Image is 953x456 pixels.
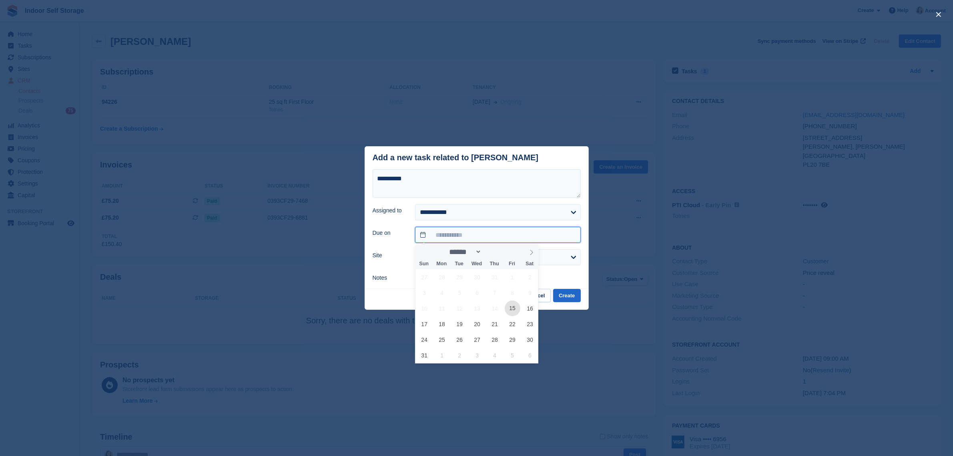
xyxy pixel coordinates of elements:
span: August 25, 2025 [434,332,450,347]
span: August 15, 2025 [505,301,520,316]
span: Fri [503,261,521,266]
input: Year [482,248,507,256]
span: August 17, 2025 [417,316,432,332]
span: August 22, 2025 [505,316,520,332]
span: August 18, 2025 [434,316,450,332]
span: September 4, 2025 [487,347,503,363]
span: August 21, 2025 [487,316,503,332]
span: August 8, 2025 [505,285,520,301]
span: August 3, 2025 [417,285,432,301]
span: August 28, 2025 [487,332,503,347]
span: August 23, 2025 [522,316,538,332]
span: August 2, 2025 [522,269,538,285]
label: Due on [373,229,406,237]
div: Add a new task related to [PERSON_NAME] [373,153,539,162]
span: Wed [468,261,486,266]
span: August 24, 2025 [417,332,432,347]
span: Sun [415,261,433,266]
span: September 6, 2025 [522,347,538,363]
span: August 10, 2025 [417,301,432,316]
span: August 16, 2025 [522,301,538,316]
span: July 30, 2025 [469,269,485,285]
span: September 1, 2025 [434,347,450,363]
span: August 9, 2025 [522,285,538,301]
span: Mon [433,261,450,266]
span: Thu [486,261,503,266]
span: August 30, 2025 [522,332,538,347]
span: August 7, 2025 [487,285,503,301]
button: Create [553,289,580,302]
span: July 28, 2025 [434,269,450,285]
select: Month [447,248,482,256]
span: August 13, 2025 [469,301,485,316]
label: Assigned to [373,206,406,215]
label: Notes [373,274,406,282]
label: Site [373,251,406,260]
button: close [932,8,945,21]
span: July 31, 2025 [487,269,503,285]
span: July 27, 2025 [417,269,432,285]
span: August 5, 2025 [452,285,467,301]
span: Tue [450,261,468,266]
span: September 2, 2025 [452,347,467,363]
span: August 12, 2025 [452,301,467,316]
span: August 4, 2025 [434,285,450,301]
span: September 3, 2025 [469,347,485,363]
span: Sat [521,261,538,266]
span: July 29, 2025 [452,269,467,285]
span: August 29, 2025 [505,332,520,347]
span: August 31, 2025 [417,347,432,363]
span: August 6, 2025 [469,285,485,301]
span: August 14, 2025 [487,301,503,316]
span: August 1, 2025 [505,269,520,285]
span: September 5, 2025 [505,347,520,363]
span: August 26, 2025 [452,332,467,347]
span: August 19, 2025 [452,316,467,332]
span: August 27, 2025 [469,332,485,347]
span: August 20, 2025 [469,316,485,332]
span: August 11, 2025 [434,301,450,316]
